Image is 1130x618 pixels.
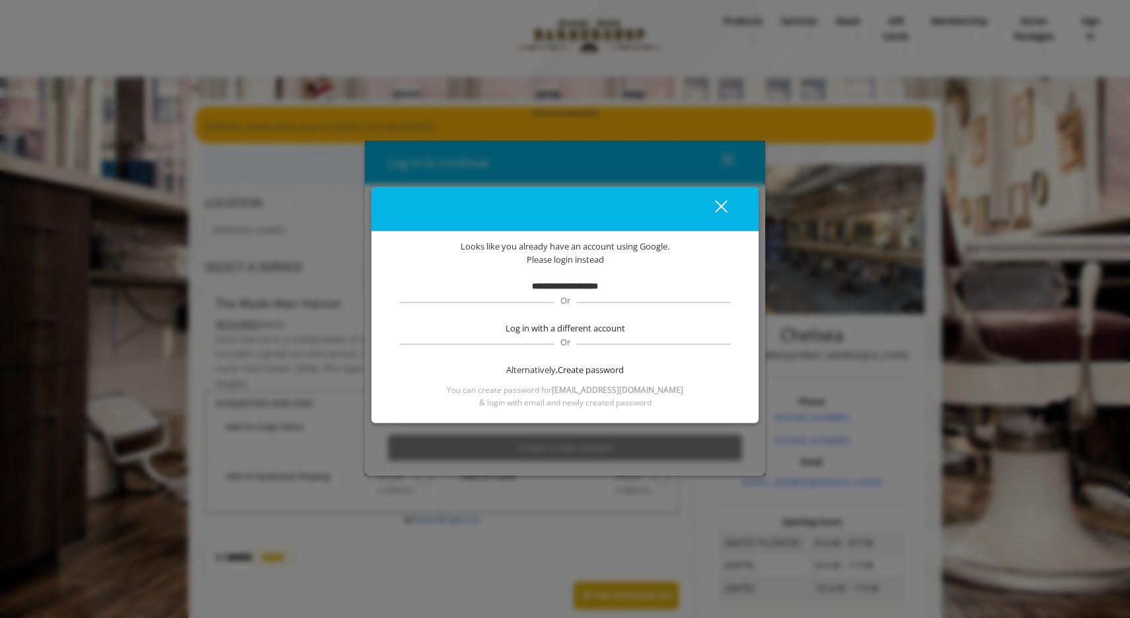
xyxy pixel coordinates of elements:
span: Create password [558,362,624,376]
div: close dialog [700,199,726,219]
span: Looks like you already have an account using Google. [461,239,669,253]
b: [EMAIL_ADDRESS][DOMAIN_NAME] [552,384,683,395]
div: Alternatively, [398,362,732,376]
span: Log in with a different account [506,322,625,335]
span: Please login instead [527,253,604,267]
span: Or [554,335,577,347]
span: Or [554,294,577,306]
button: close dialog [691,195,735,223]
span: You can create password for [447,383,683,395]
span: & login with email and newly created password [479,395,652,408]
